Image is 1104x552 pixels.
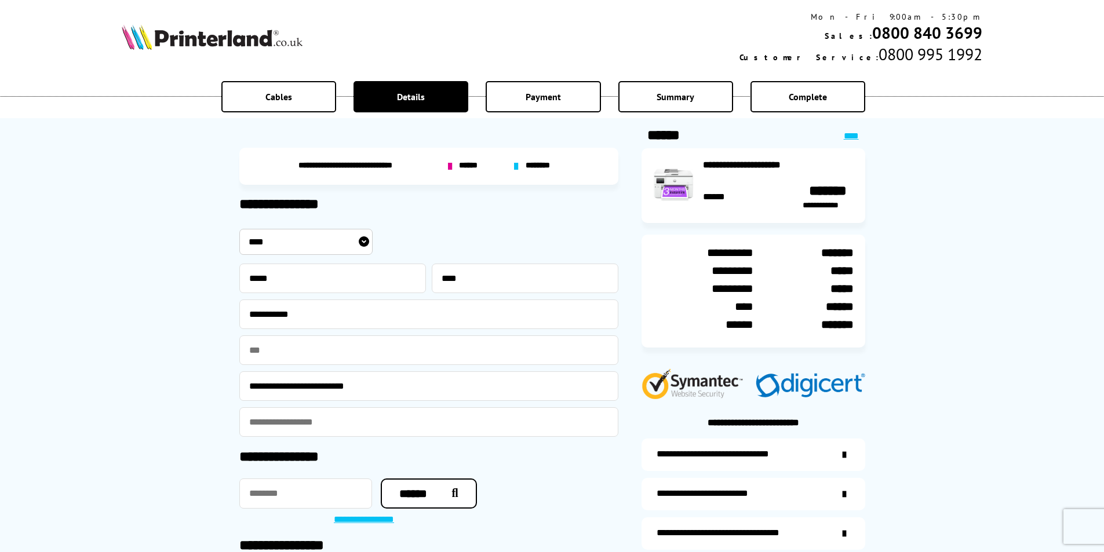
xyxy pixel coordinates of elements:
[122,24,303,50] img: Printerland Logo
[739,12,982,22] div: Mon - Fri 9:00am - 5:30pm
[879,43,982,65] span: 0800 995 1992
[642,517,865,550] a: additional-cables
[739,52,879,63] span: Customer Service:
[265,91,292,103] span: Cables
[825,31,872,41] span: Sales:
[872,22,982,43] a: 0800 840 3699
[526,91,561,103] span: Payment
[657,91,694,103] span: Summary
[789,91,827,103] span: Complete
[642,478,865,510] a: items-arrive
[397,91,425,103] span: Details
[642,438,865,471] a: additional-ink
